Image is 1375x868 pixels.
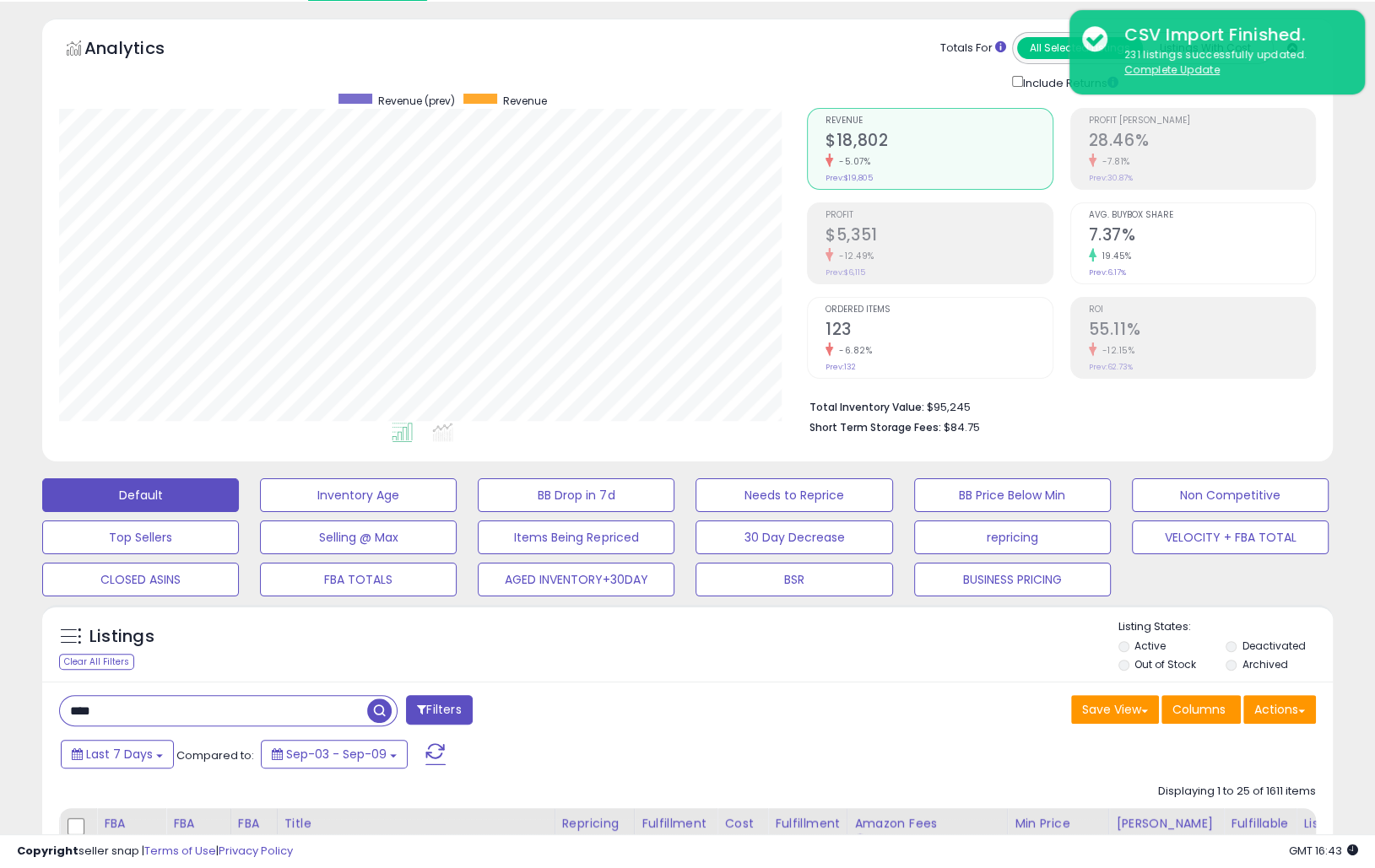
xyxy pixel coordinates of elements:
div: [PERSON_NAME] [1116,815,1216,833]
button: Default [42,478,239,512]
span: Revenue (prev) [378,94,455,108]
label: Active [1134,639,1166,653]
span: Last 7 Days [86,746,153,763]
button: Filters [406,695,472,725]
div: 231 listings successfully updated. [1112,47,1352,78]
small: -6.82% [833,344,872,357]
h2: $5,351 [826,225,1052,248]
small: -7.81% [1096,155,1130,168]
small: Prev: $19,805 [826,173,873,183]
b: Short Term Storage Fees: [809,420,941,434]
label: Deactivated [1242,639,1306,653]
button: Non Competitive [1132,478,1329,512]
div: Cost [724,815,761,833]
button: CLOSED ASINS [42,563,239,596]
small: Prev: 30.87% [1089,173,1133,183]
label: Out of Stock [1134,657,1196,671]
span: ROI [1089,305,1315,315]
div: CSV Import Finished. [1112,23,1352,47]
span: Avg. Buybox Share [1089,211,1315,220]
strong: Copyright [17,843,78,859]
button: Save View [1071,695,1159,724]
div: Displaying 1 to 25 of 1611 items [1158,784,1316,800]
button: Needs to Reprice [696,478,892,512]
span: $84.75 [944,419,980,435]
span: Revenue [503,94,547,108]
span: Profit [PERSON_NAME] [1089,116,1315,126]
div: Title [284,815,548,833]
p: Listing States: [1118,619,1333,635]
small: -12.49% [833,250,874,262]
h2: 28.46% [1089,131,1315,154]
button: Columns [1161,695,1241,724]
div: seller snap | | [17,844,293,860]
h2: 7.37% [1089,225,1315,248]
small: -12.15% [1096,344,1135,357]
span: 2025-09-17 16:43 GMT [1289,843,1358,859]
button: BSR [696,563,892,596]
span: Columns [1172,701,1226,718]
h2: 123 [826,320,1052,342]
button: AGED INVENTORY+30DAY [478,563,674,596]
div: Min Price [1015,815,1102,833]
div: Repricing [562,815,627,833]
a: Terms of Use [144,843,216,859]
button: repricing [914,520,1111,554]
button: Actions [1243,695,1316,724]
li: $95,245 [809,396,1303,416]
button: All Selected Listings [1017,37,1143,59]
div: Include Returns [999,73,1139,91]
span: Revenue [826,116,1052,126]
button: Top Sellers [42,520,239,554]
div: Fulfillment [641,815,710,833]
small: Prev: 132 [826,362,856,372]
span: Sep-03 - Sep-09 [286,746,387,763]
button: Sep-03 - Sep-09 [261,740,408,768]
div: Amazon Fees [854,815,1000,833]
h2: $18,802 [826,131,1052,154]
h2: 55.11% [1089,320,1315,342]
button: Inventory Age [260,478,457,512]
div: Fulfillment Cost [775,815,840,850]
div: Fulfillable Quantity [1231,815,1289,850]
button: Last 7 Days [61,740,174,768]
small: -5.07% [833,155,870,168]
div: Clear All Filters [59,654,134,670]
span: Compared to: [176,747,254,763]
h5: Analytics [84,36,198,64]
div: FBA Available Qty [104,815,159,868]
button: BB Price Below Min [914,478,1111,512]
small: 19.45% [1096,250,1132,262]
button: BUSINESS PRICING [914,563,1111,596]
a: Privacy Policy [219,843,293,859]
small: Prev: $6,115 [826,267,865,278]
small: Prev: 62.73% [1089,362,1133,372]
b: Total Inventory Value: [809,400,924,414]
button: Items Being Repriced [478,520,674,554]
div: FBA Total Qty [238,815,270,868]
u: Complete Update [1124,62,1220,77]
button: 30 Day Decrease [696,520,892,554]
button: Selling @ Max [260,520,457,554]
h5: Listings [89,625,154,649]
small: Prev: 6.17% [1089,267,1126,278]
button: VELOCITY + FBA TOTAL [1132,520,1329,554]
button: BB Drop in 7d [478,478,674,512]
span: Ordered Items [826,305,1052,315]
div: Totals For [940,40,1006,57]
div: FBA inbound Qty [173,815,224,868]
label: Archived [1242,657,1288,671]
span: Profit [826,211,1052,220]
button: FBA TOTALS [260,563,457,596]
